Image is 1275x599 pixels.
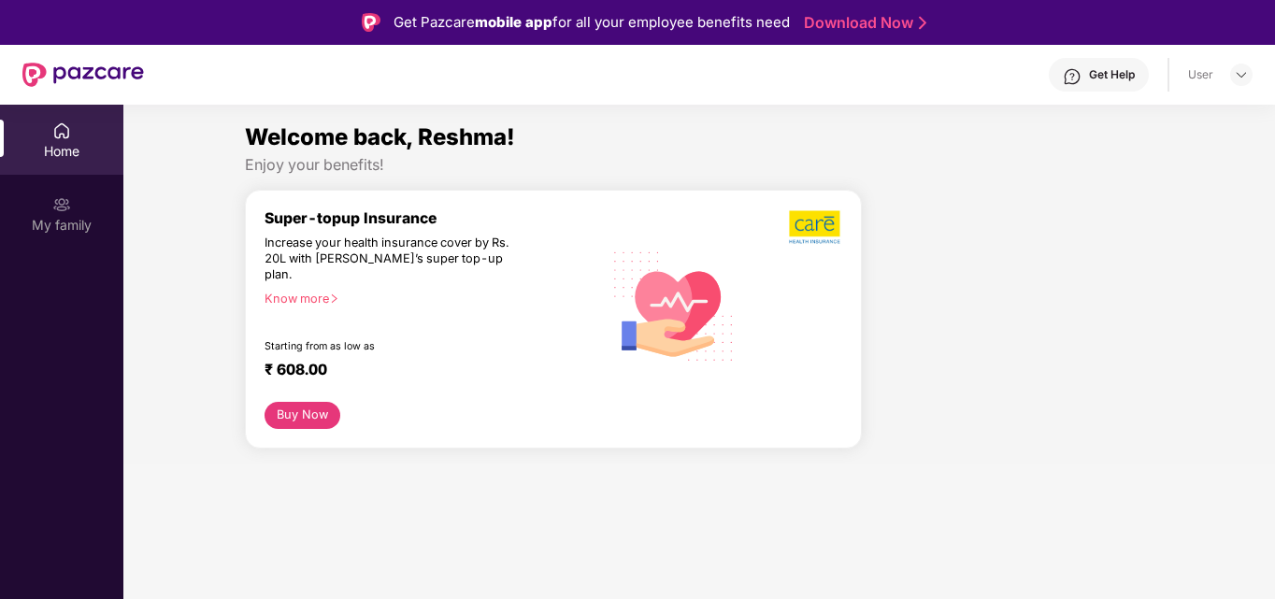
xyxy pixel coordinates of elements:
[22,63,144,87] img: New Pazcare Logo
[245,155,1153,175] div: Enjoy your benefits!
[265,402,340,429] button: Buy Now
[329,293,339,304] span: right
[52,195,71,214] img: svg+xml;base64,PHN2ZyB3aWR0aD0iMjAiIGhlaWdodD0iMjAiIHZpZXdCb3g9IjAgMCAyMCAyMCIgZmlsbD0ibm9uZSIgeG...
[602,232,747,378] img: svg+xml;base64,PHN2ZyB4bWxucz0iaHR0cDovL3d3dy53My5vcmcvMjAwMC9zdmciIHhtbG5zOnhsaW5rPSJodHRwOi8vd3...
[362,13,380,32] img: Logo
[245,123,515,150] span: Welcome back, Reshma!
[1234,67,1249,82] img: svg+xml;base64,PHN2ZyBpZD0iRHJvcGRvd24tMzJ4MzIiIHhtbG5zPSJodHRwOi8vd3d3LnczLm9yZy8yMDAwL3N2ZyIgd2...
[1063,67,1082,86] img: svg+xml;base64,PHN2ZyBpZD0iSGVscC0zMngzMiIgeG1sbnM9Imh0dHA6Ly93d3cudzMub3JnLzIwMDAvc3ZnIiB3aWR0aD...
[394,11,790,34] div: Get Pazcare for all your employee benefits need
[1089,67,1135,82] div: Get Help
[52,121,71,140] img: svg+xml;base64,PHN2ZyBpZD0iSG9tZSIgeG1sbnM9Imh0dHA6Ly93d3cudzMub3JnLzIwMDAvc3ZnIiB3aWR0aD0iMjAiIG...
[789,209,842,245] img: b5dec4f62d2307b9de63beb79f102df3.png
[804,13,921,33] a: Download Now
[1188,67,1213,82] div: User
[265,235,521,283] div: Increase your health insurance cover by Rs. 20L with [PERSON_NAME]’s super top-up plan.
[265,340,523,353] div: Starting from as low as
[265,361,583,383] div: ₹ 608.00
[265,292,591,305] div: Know more
[265,209,602,227] div: Super-topup Insurance
[919,13,926,33] img: Stroke
[475,13,552,31] strong: mobile app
